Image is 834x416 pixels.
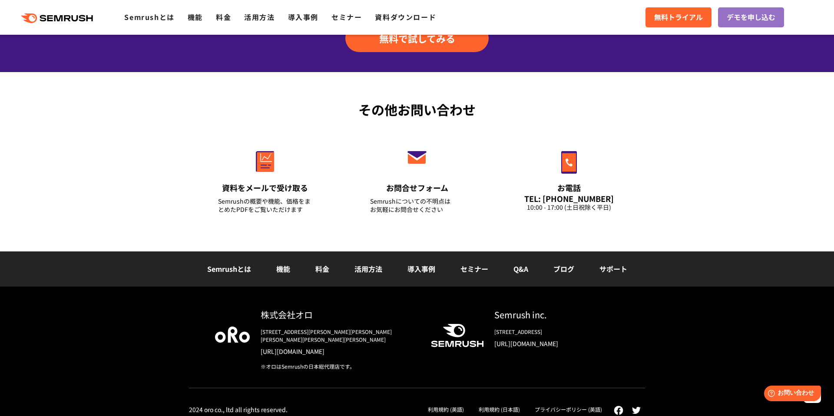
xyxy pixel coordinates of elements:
[522,194,616,203] div: TEL: [PHONE_NUMBER]
[261,328,417,343] div: [STREET_ADDRESS][PERSON_NAME][PERSON_NAME][PERSON_NAME][PERSON_NAME][PERSON_NAME]
[727,12,775,23] span: デモを申し込む
[215,327,250,342] img: oro company
[189,406,288,413] div: 2024 oro co., ltd all rights reserved.
[757,382,824,406] iframe: Help widget launcher
[428,406,464,413] a: 利用規約 (英語)
[479,406,520,413] a: 利用規約 (日本語)
[379,32,455,45] span: 無料で試してみる
[207,264,251,274] a: Semrushとは
[370,182,464,193] div: お問合せフォーム
[218,197,312,214] div: Semrushの概要や機能、価格をまとめたPDFをご覧いただけます
[522,203,616,211] div: 10:00 - 17:00 (土日祝除く平日)
[189,100,645,119] div: その他お問い合わせ
[288,12,318,22] a: 導入事例
[407,264,435,274] a: 導入事例
[354,264,382,274] a: 活用方法
[553,264,574,274] a: ブログ
[345,24,489,52] a: 無料で試してみる
[218,182,312,193] div: 資料をメールで受け取る
[375,12,436,22] a: 資料ダウンロード
[460,264,488,274] a: セミナー
[244,12,275,22] a: 活用方法
[216,12,231,22] a: 料金
[645,7,712,27] a: 無料トライアル
[718,7,784,27] a: デモを申し込む
[632,407,641,414] img: twitter
[654,12,703,23] span: 無料トライアル
[494,328,619,336] div: [STREET_ADDRESS]
[315,264,329,274] a: 料金
[124,12,174,22] a: Semrushとは
[494,308,619,321] div: Semrush inc.
[352,132,482,225] a: お問合せフォーム Semrushについての不明点はお気軽にお問合せください
[370,197,464,214] div: Semrushについての不明点は お気軽にお問合せください
[276,264,290,274] a: 機能
[599,264,627,274] a: サポート
[513,264,528,274] a: Q&A
[261,347,417,356] a: [URL][DOMAIN_NAME]
[535,406,602,413] a: プライバシーポリシー (英語)
[200,132,330,225] a: 資料をメールで受け取る Semrushの概要や機能、価格をまとめたPDFをご覧いただけます
[494,339,619,348] a: [URL][DOMAIN_NAME]
[261,308,417,321] div: 株式会社オロ
[331,12,362,22] a: セミナー
[261,363,417,370] div: ※オロはSemrushの日本総代理店です。
[188,12,203,22] a: 機能
[522,182,616,193] div: お電話
[614,406,623,415] img: facebook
